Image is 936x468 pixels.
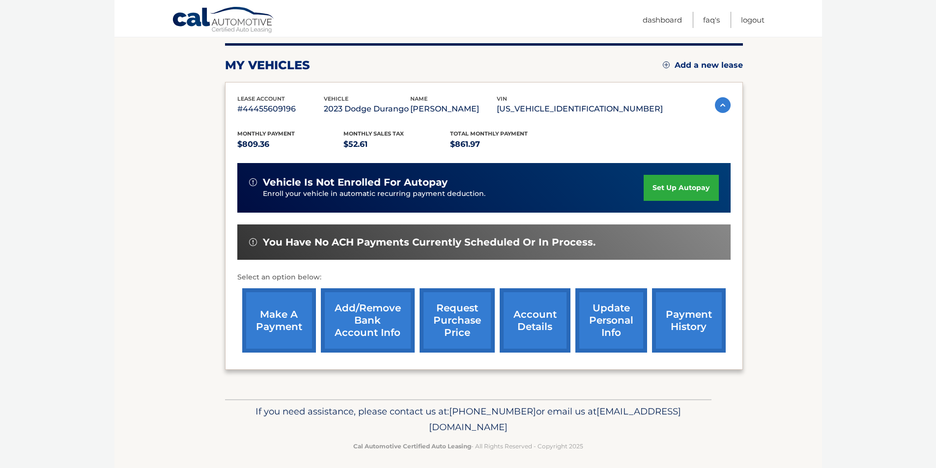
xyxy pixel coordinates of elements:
p: Select an option below: [237,272,731,283]
span: vehicle [324,95,348,102]
img: alert-white.svg [249,238,257,246]
a: account details [500,288,570,353]
a: Add a new lease [663,60,743,70]
p: - All Rights Reserved - Copyright 2025 [231,441,705,451]
span: Total Monthly Payment [450,130,528,137]
a: payment history [652,288,726,353]
img: accordion-active.svg [715,97,731,113]
p: [US_VEHICLE_IDENTIFICATION_NUMBER] [497,102,663,116]
a: make a payment [242,288,316,353]
span: You have no ACH payments currently scheduled or in process. [263,236,596,248]
p: Enroll your vehicle in automatic recurring payment deduction. [263,189,644,199]
strong: Cal Automotive Certified Auto Leasing [353,442,471,450]
p: $809.36 [237,138,344,151]
a: Cal Automotive [172,6,275,35]
h2: my vehicles [225,58,310,73]
span: [EMAIL_ADDRESS][DOMAIN_NAME] [429,406,681,433]
img: add.svg [663,61,670,68]
span: [PHONE_NUMBER] [449,406,536,417]
p: [PERSON_NAME] [410,102,497,116]
p: 2023 Dodge Durango [324,102,410,116]
a: FAQ's [703,12,720,28]
span: Monthly Payment [237,130,295,137]
span: name [410,95,427,102]
p: #44455609196 [237,102,324,116]
span: Monthly sales Tax [343,130,404,137]
img: alert-white.svg [249,178,257,186]
a: update personal info [575,288,647,353]
span: lease account [237,95,285,102]
a: Dashboard [643,12,682,28]
p: $861.97 [450,138,557,151]
p: $52.61 [343,138,450,151]
a: Add/Remove bank account info [321,288,415,353]
span: vin [497,95,507,102]
a: Logout [741,12,765,28]
span: vehicle is not enrolled for autopay [263,176,448,189]
p: If you need assistance, please contact us at: or email us at [231,404,705,435]
a: request purchase price [420,288,495,353]
a: set up autopay [644,175,718,201]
